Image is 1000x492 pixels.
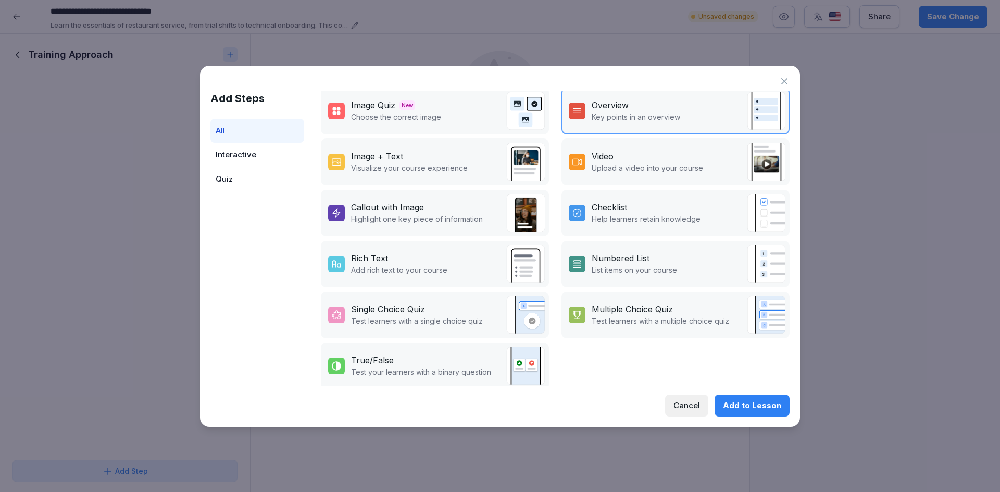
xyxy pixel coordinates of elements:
div: Interactive [210,143,304,167]
h1: Add Steps [210,91,304,106]
div: Multiple Choice Quiz [592,303,673,316]
button: Add to Lesson [715,395,790,417]
div: Rich Text [351,252,388,264]
p: List items on your course [592,264,677,275]
img: video.png [747,143,785,181]
div: Video [592,150,614,162]
div: Quiz [210,167,304,192]
img: text_image.png [506,143,545,181]
div: Single Choice Quiz [351,303,425,316]
img: overview.svg [747,92,785,130]
div: Checklist [592,201,627,213]
div: Cancel [673,400,700,411]
p: Add rich text to your course [351,264,447,275]
div: Numbered List [592,252,649,264]
p: Upload a video into your course [592,162,703,173]
img: richtext.svg [506,245,545,283]
img: checklist.svg [747,194,785,232]
p: Test learners with a multiple choice quiz [592,316,729,326]
button: Cancel [665,395,708,417]
img: image_quiz.svg [506,92,545,130]
div: Add to Lesson [723,400,781,411]
p: Help learners retain knowledge [592,213,701,224]
span: New [399,100,415,110]
img: list.svg [747,245,785,283]
div: True/False [351,354,394,367]
p: Highlight one key piece of information [351,213,483,224]
div: All [210,119,304,143]
p: Visualize your course experience [351,162,468,173]
p: Test your learners with a binary question [351,367,491,377]
img: true_false.svg [506,347,545,385]
p: Test learners with a single choice quiz [351,316,483,326]
div: Image Quiz [351,99,395,111]
img: quiz.svg [747,296,785,334]
div: Callout with Image [351,201,424,213]
p: Key points in an overview [592,111,680,122]
p: Choose the correct image [351,111,441,122]
div: Image + Text [351,150,403,162]
img: callout.png [506,194,545,232]
div: Overview [592,99,629,111]
img: single_choice_quiz.svg [506,296,545,334]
